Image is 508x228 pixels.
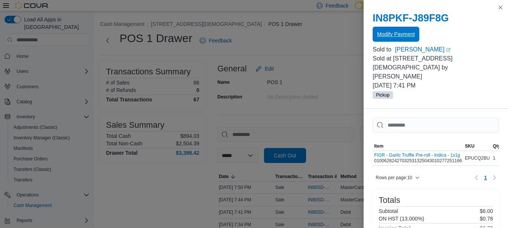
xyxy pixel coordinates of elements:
[446,48,450,52] svg: External link
[464,142,491,151] button: SKU
[465,143,475,149] span: SKU
[373,142,464,151] button: Item
[491,142,502,151] button: Qty
[373,12,499,24] h2: IN8PKF-J89F8G
[373,118,499,133] input: This is a search bar. As you type, the results lower in the page will automatically filter.
[373,81,499,90] p: [DATE] 7:41 PM
[480,208,493,214] p: $6.00
[472,172,499,184] nav: Pagination for table: MemoryTable from EuiInMemoryTable
[374,143,384,149] span: Item
[493,143,500,149] span: Qty
[376,92,390,98] span: Pickup
[377,30,415,38] span: Modify Payment
[373,91,393,99] span: Pickup
[374,153,462,158] button: FIGR - Garlic Truffle Pre-roll - Indica - 1x1g
[376,175,412,181] span: Rows per page : 10
[379,216,424,222] h6: ON HST (13.000%)
[481,172,490,184] ul: Pagination for table: MemoryTable from EuiInMemoryTable
[374,153,462,164] div: 01006282427032531325043010277251166
[373,173,423,182] button: Rows per page:10
[373,27,419,42] button: Modify Payment
[373,54,499,81] p: Sold at [STREET_ADDRESS][DEMOGRAPHIC_DATA] by [PERSON_NAME]
[472,173,481,182] button: Previous page
[465,155,490,161] span: EPUCQ2BU
[490,173,499,182] button: Next page
[484,174,487,181] span: 1
[491,154,502,163] div: 1
[481,172,490,184] button: Page 1 of 1
[373,45,393,54] div: Sold to
[395,45,499,54] a: [PERSON_NAME]External link
[496,3,505,12] button: Close this dialog
[480,216,493,222] p: $0.78
[379,196,400,205] h3: Totals
[379,208,398,214] h6: Subtotal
